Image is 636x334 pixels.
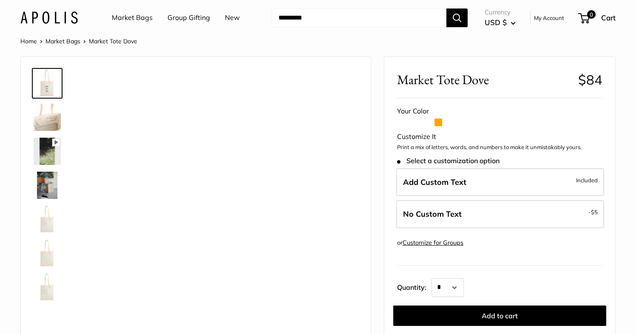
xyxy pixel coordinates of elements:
[45,37,80,45] a: Market Bags
[578,71,602,88] span: $84
[397,143,602,152] p: Print a mix of letters, words, and numbers to make it unmistakably yours.
[32,136,62,167] a: Market Tote Dove
[396,168,604,196] label: Add Custom Text
[32,170,62,201] a: Market Tote Dove
[397,105,602,118] div: Your Color
[397,72,572,88] span: Market Tote Dove
[32,204,62,235] a: Market Tote Dove
[591,209,598,215] span: $5
[397,276,432,297] label: Quantity:
[112,11,153,24] a: Market Bags
[601,13,616,22] span: Cart
[89,37,137,45] span: Market Tote Dove
[34,70,61,97] img: Market Tote Dove
[34,274,61,301] img: Market Tote Dove
[34,206,61,233] img: Market Tote Dove
[20,37,37,45] a: Home
[485,18,507,27] span: USD $
[20,36,137,47] nav: Breadcrumb
[225,11,240,24] a: New
[485,6,516,18] span: Currency
[397,237,463,249] div: or
[396,200,604,228] label: Leave Blank
[534,13,564,23] a: My Account
[576,175,598,185] span: Included
[403,209,462,219] span: No Custom Text
[272,8,446,27] input: Search...
[393,306,606,326] button: Add to cart
[34,240,61,267] img: Market Tote Dove
[32,68,62,99] a: Market Tote Dove
[32,238,62,269] a: Market Tote Dove
[485,16,516,29] button: USD $
[168,11,210,24] a: Group Gifting
[34,138,61,165] img: Market Tote Dove
[446,8,468,27] button: Search
[32,272,62,303] a: Market Tote Dove
[403,177,466,187] span: Add Custom Text
[403,239,463,246] a: Customize for Groups
[579,11,616,25] a: 0 Cart
[20,11,78,24] img: Apolis
[34,104,61,131] img: Market Tote Dove
[32,102,62,133] a: Market Tote Dove
[34,172,61,199] img: Market Tote Dove
[588,207,598,217] span: -
[397,130,602,143] div: Customize It
[397,157,500,165] span: Select a customization option
[587,10,596,19] span: 0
